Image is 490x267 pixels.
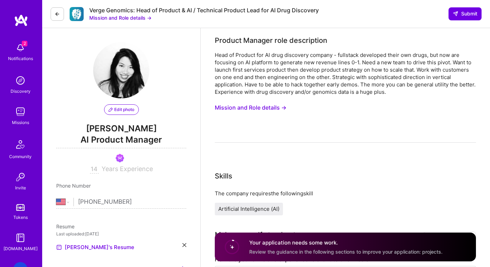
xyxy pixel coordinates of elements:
span: Resume [56,223,75,229]
div: The company requires the following skill [215,190,476,197]
input: +1 (000) 000-0000 [78,192,178,212]
div: Missions [12,119,29,126]
div: Discovery [11,87,31,95]
img: teamwork [13,105,27,119]
button: Mission and Role details → [89,14,151,21]
span: Phone Number [56,183,91,189]
div: Verge Genomics: Head of Product & AI / Technical Product Lead for AI Drug Discovery [89,7,319,14]
i: icon PencilPurple [109,108,113,112]
img: discovery [13,73,27,87]
button: Submit [449,7,482,20]
div: Community [9,153,32,160]
div: Tokens [13,214,28,221]
div: Notifications [8,55,33,62]
input: XX [90,165,99,174]
span: Edit photo [109,106,134,113]
div: Skills [215,171,232,181]
div: How to stand out [423,232,476,246]
img: User Avatar [93,42,149,98]
h4: Your application needs some work. [249,239,443,246]
img: tokens [16,204,25,211]
i: icon LeftArrowDark [54,11,60,17]
span: 2 [22,41,27,46]
div: [DOMAIN_NAME] [4,245,38,252]
img: guide book [13,231,27,245]
span: Years Experience [102,165,153,172]
img: Company Logo [70,7,84,21]
span: AI Product Manager [56,134,186,148]
img: logo [14,14,28,27]
button: Edit photo [104,104,139,115]
span: [PERSON_NAME] [56,123,186,134]
img: bell [13,41,27,55]
i: icon SendLight [453,11,458,17]
div: Invite [15,184,26,191]
div: Last uploaded: [DATE] [56,230,186,237]
img: Invite [13,170,27,184]
a: [PERSON_NAME]'s Resume [56,243,134,252]
span: Submit [453,10,477,17]
span: Review the guidance in the following sections to improve your application: projects. [249,248,443,254]
div: Head of Product for AI drug discovery company - fullstack developed their own drugs, but now are ... [215,51,476,96]
i: icon Close [182,243,186,247]
span: Artificial Intelligence (AI) [218,206,279,212]
div: Product Manager role description [215,35,327,46]
div: Make yourself stand out [215,229,296,240]
button: Mission and Role details → [215,101,286,114]
img: Community [12,136,29,153]
img: Been on Mission [116,154,124,162]
img: Resume [56,245,62,250]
